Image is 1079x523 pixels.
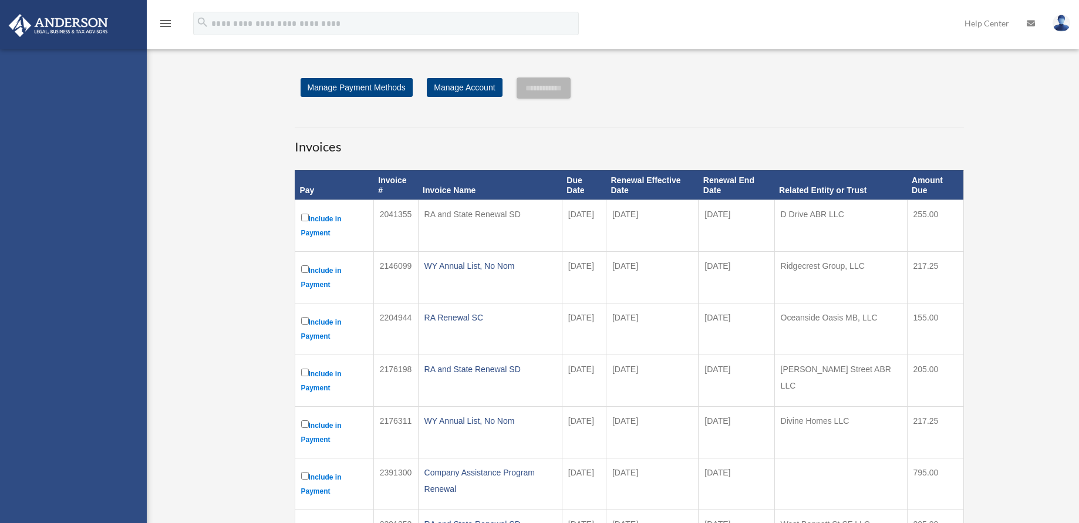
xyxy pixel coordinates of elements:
[699,200,774,252] td: [DATE]
[295,170,373,200] th: Pay
[907,303,963,355] td: 155.00
[295,127,964,156] h3: Invoices
[562,303,606,355] td: [DATE]
[606,200,698,252] td: [DATE]
[301,420,309,428] input: Include in Payment
[424,309,556,326] div: RA Renewal SC
[373,407,418,458] td: 2176311
[301,263,367,292] label: Include in Payment
[774,252,907,303] td: Ridgecrest Group, LLC
[907,170,963,200] th: Amount Due
[562,407,606,458] td: [DATE]
[907,458,963,510] td: 795.00
[699,458,774,510] td: [DATE]
[373,170,418,200] th: Invoice #
[301,315,367,343] label: Include in Payment
[774,303,907,355] td: Oceanside Oasis MB, LLC
[907,407,963,458] td: 217.25
[301,317,309,325] input: Include in Payment
[418,170,562,200] th: Invoice Name
[301,418,367,447] label: Include in Payment
[159,21,173,31] a: menu
[562,200,606,252] td: [DATE]
[774,355,907,407] td: [PERSON_NAME] Street ABR LLC
[699,303,774,355] td: [DATE]
[424,464,556,497] div: Company Assistance Program Renewal
[427,78,502,97] a: Manage Account
[562,252,606,303] td: [DATE]
[373,252,418,303] td: 2146099
[301,366,367,395] label: Include in Payment
[907,355,963,407] td: 205.00
[606,252,698,303] td: [DATE]
[699,252,774,303] td: [DATE]
[774,200,907,252] td: D Drive ABR LLC
[301,214,309,221] input: Include in Payment
[301,78,413,97] a: Manage Payment Methods
[424,361,556,377] div: RA and State Renewal SD
[301,470,367,498] label: Include in Payment
[196,16,209,29] i: search
[907,252,963,303] td: 217.25
[424,206,556,222] div: RA and State Renewal SD
[373,303,418,355] td: 2204944
[774,407,907,458] td: Divine Homes LLC
[373,355,418,407] td: 2176198
[774,170,907,200] th: Related Entity or Trust
[5,14,112,37] img: Anderson Advisors Platinum Portal
[301,369,309,376] input: Include in Payment
[606,355,698,407] td: [DATE]
[562,458,606,510] td: [DATE]
[606,407,698,458] td: [DATE]
[562,170,606,200] th: Due Date
[424,258,556,274] div: WY Annual List, No Nom
[1053,15,1070,32] img: User Pic
[699,355,774,407] td: [DATE]
[606,170,698,200] th: Renewal Effective Date
[699,407,774,458] td: [DATE]
[606,458,698,510] td: [DATE]
[159,16,173,31] i: menu
[301,211,367,240] label: Include in Payment
[606,303,698,355] td: [DATE]
[424,413,556,429] div: WY Annual List, No Nom
[301,472,309,480] input: Include in Payment
[301,265,309,273] input: Include in Payment
[907,200,963,252] td: 255.00
[373,458,418,510] td: 2391300
[562,355,606,407] td: [DATE]
[699,170,774,200] th: Renewal End Date
[373,200,418,252] td: 2041355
